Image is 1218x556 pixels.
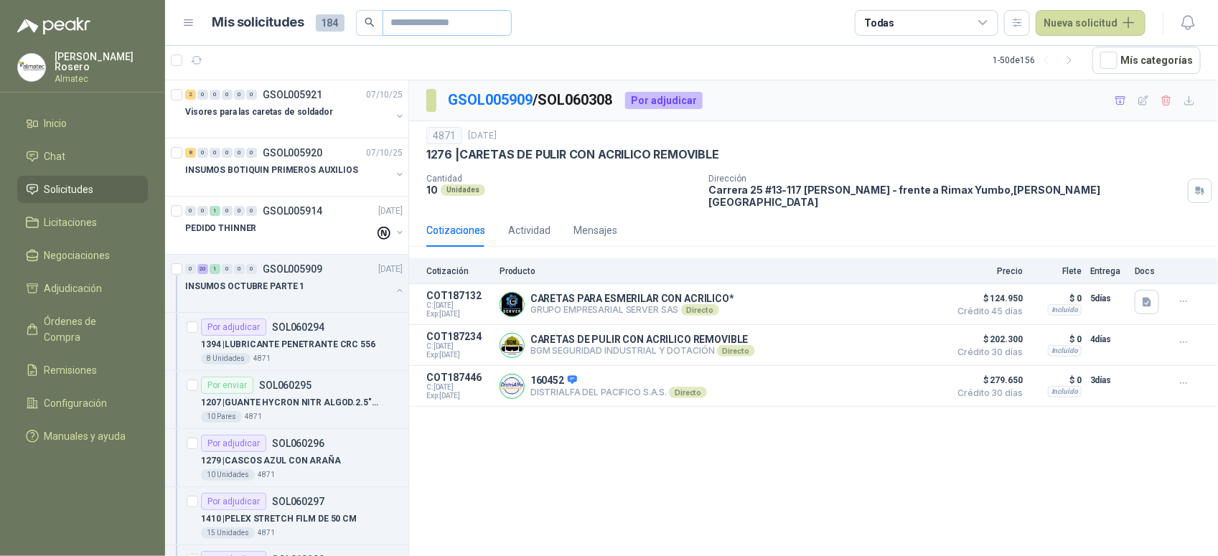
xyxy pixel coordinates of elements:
div: 0 [246,90,257,100]
span: Crédito 30 días [951,348,1023,357]
div: Cotizaciones [426,222,485,238]
span: Configuración [44,395,108,411]
div: 0 [185,264,196,274]
p: Almatec [55,75,148,83]
img: Company Logo [18,54,45,81]
div: 0 [234,90,245,100]
div: Directo [669,387,707,398]
a: Manuales y ayuda [17,423,148,450]
div: 0 [222,90,233,100]
p: CARETAS PARA ESMERILAR CON ACRILICO* [530,293,734,304]
p: GSOL005914 [263,206,322,216]
span: Adjudicación [44,281,103,296]
p: SOL060296 [272,438,324,448]
div: 0 [234,206,245,216]
p: GSOL005920 [263,148,322,158]
p: $ 0 [1031,290,1082,307]
div: 0 [246,148,257,158]
div: 0 [222,148,233,158]
p: COT187446 [426,372,491,383]
img: Company Logo [500,374,524,398]
p: [PERSON_NAME] Rosero [55,52,148,72]
p: Carrera 25 #13-117 [PERSON_NAME] - frente a Rimax Yumbo , [PERSON_NAME][GEOGRAPHIC_DATA] [709,184,1182,208]
div: 15 Unidades [201,527,255,539]
p: 4 días [1090,331,1126,348]
a: Por adjudicarSOL0602971410 |PELEX STRETCH FILM DE 50 CM15 Unidades4871 [165,487,408,545]
div: 1 [210,264,220,274]
span: C: [DATE] [426,383,491,392]
span: Exp: [DATE] [426,310,491,319]
div: 10 Unidades [201,469,255,481]
div: 0 [185,206,196,216]
div: Por adjudicar [201,493,266,510]
span: C: [DATE] [426,301,491,310]
p: SOL060295 [259,380,311,390]
p: Entrega [1090,266,1126,276]
p: [DATE] [468,129,497,143]
p: $ 0 [1031,331,1082,348]
p: [DATE] [378,204,403,218]
div: 2 [185,90,196,100]
div: 0 [234,148,245,158]
span: search [365,17,375,27]
p: 1276 | CARETAS DE PULIR CON ACRILICO REMOVIBLE [426,147,719,162]
div: Actividad [508,222,551,238]
span: $ 124.950 [951,290,1023,307]
a: 0 0 1 0 0 0 GSOL005914[DATE] PEDIDO THINNER [185,202,406,248]
a: Inicio [17,110,148,137]
p: CARETAS DE PULIR CON ACRILICO REMOVIBLE [530,334,755,345]
p: BGM SEGURIDAD INDUSTRIAL Y DOTACIÓN [530,345,755,357]
p: 4871 [245,411,262,423]
div: 0 [246,264,257,274]
div: 0 [210,148,220,158]
p: COT187234 [426,331,491,342]
div: 0 [197,90,208,100]
p: 10 [426,184,438,196]
button: Nueva solicitud [1036,10,1146,36]
p: 5 días [1090,290,1126,307]
p: GSOL005921 [263,90,322,100]
p: SOL060294 [272,322,324,332]
p: COT187132 [426,290,491,301]
a: Licitaciones [17,209,148,236]
a: 0 20 1 0 0 0 GSOL005909[DATE] INSUMOS OCTUBRE PARTE 1 [185,260,406,306]
div: 0 [222,264,233,274]
span: $ 279.650 [951,372,1023,389]
a: 8 0 0 0 0 0 GSOL00592007/10/25 INSUMOS BOTIQUIN PRIMEROS AUXILIOS [185,144,406,190]
div: Incluido [1048,386,1082,397]
p: INSUMOS BOTIQUIN PRIMEROS AUXILIOS [185,164,358,177]
div: 0 [197,206,208,216]
div: Todas [864,15,894,31]
div: Unidades [441,184,485,196]
div: 0 [234,264,245,274]
div: 20 [197,264,208,274]
p: 4871 [253,353,271,364]
p: [DATE] [378,263,403,276]
p: 1279 | CASCOS AZUL CON ARAÑA [201,454,341,468]
img: Logo peakr [17,17,90,34]
a: Solicitudes [17,176,148,203]
div: 0 [222,206,233,216]
p: Docs [1135,266,1163,276]
span: 184 [316,14,345,32]
p: 160452 [530,374,707,387]
div: 1 [210,206,220,216]
a: Órdenes de Compra [17,308,148,351]
p: 3 días [1090,372,1126,389]
p: GRUPO EMPRESARIAL SERVER SAS [530,304,734,316]
div: Por adjudicar [201,319,266,336]
span: Remisiones [44,362,98,378]
p: GSOL005909 [263,264,322,274]
a: Configuración [17,390,148,417]
p: DISTRIALFA DEL PACIFICO S.A.S. [530,387,707,398]
p: 07/10/25 [366,146,403,160]
p: 1394 | LUBRICANTE PENETRANTE CRC 556 [201,338,375,352]
a: Por adjudicarSOL0602941394 |LUBRICANTE PENETRANTE CRC 5568 Unidades4871 [165,313,408,371]
a: Remisiones [17,357,148,384]
div: Incluido [1048,345,1082,357]
a: 2 0 0 0 0 0 GSOL00592107/10/25 Visores para las caretas de soldador [185,86,406,132]
div: Mensajes [573,222,617,238]
a: GSOL005909 [448,91,533,108]
button: Mís categorías [1092,47,1201,74]
span: Órdenes de Compra [44,314,134,345]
